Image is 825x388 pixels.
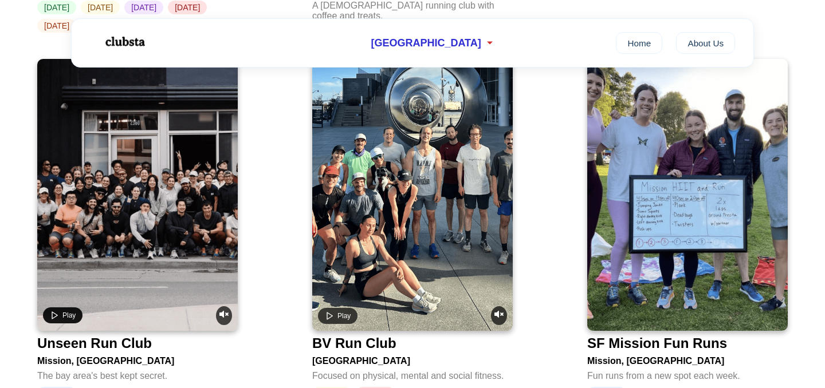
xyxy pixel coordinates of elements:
[168,1,207,14] span: [DATE]
[491,306,507,325] button: Unmute video
[37,335,152,351] div: Unseen Run Club
[37,1,76,14] span: [DATE]
[587,335,727,351] div: SF Mission Fun Runs
[216,306,232,325] button: Unmute video
[312,351,513,366] div: [GEOGRAPHIC_DATA]
[676,32,735,54] a: About Us
[616,32,662,54] a: Home
[337,312,351,320] span: Play
[37,351,238,366] div: Mission, [GEOGRAPHIC_DATA]
[43,307,82,323] button: Play video
[587,366,788,381] div: Fun runs from a new spot each week.
[37,366,238,381] div: The bay area's best kept secret.
[318,308,357,324] button: Play video
[587,351,788,366] div: Mission, [GEOGRAPHIC_DATA]
[312,335,396,351] div: BV Run Club
[81,1,120,14] span: [DATE]
[124,1,163,14] span: [DATE]
[312,366,513,381] div: Focused on physical, mental and social fitness.
[371,37,481,49] span: [GEOGRAPHIC_DATA]
[62,311,76,319] span: Play
[90,27,159,56] img: Logo
[587,59,788,331] img: SF Mission Fun Runs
